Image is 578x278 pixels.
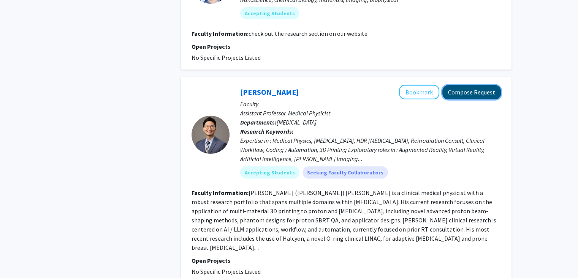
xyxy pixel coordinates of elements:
[442,85,501,99] button: Compose Request to Suk Yoon
[6,244,32,272] iframe: Chat
[240,128,294,135] b: Research Keywords:
[192,42,501,51] p: Open Projects
[240,166,299,179] mat-chip: Accepting Students
[240,118,277,126] b: Departments:
[240,99,501,109] p: Faculty
[192,256,501,265] p: Open Projects
[192,189,496,251] fg-read-more: [PERSON_NAME] ([PERSON_NAME]) [PERSON_NAME] is a clinical medical physicist with a robust researc...
[240,87,299,97] a: [PERSON_NAME]
[192,189,249,197] b: Faculty Information:
[399,85,439,99] button: Add Suk Yoon to Bookmarks
[277,118,317,126] span: [MEDICAL_DATA]
[240,136,501,163] div: Expertise in : Medical Physics, [MEDICAL_DATA], HDR [MEDICAL_DATA], Reirradiation Consult, Clinic...
[192,30,249,37] b: Faculty Information:
[192,54,261,61] span: No Specific Projects Listed
[249,30,367,37] fg-read-more: check out the research section on our website
[240,109,501,118] p: Assistant Professor, Medical Physicist
[240,7,299,19] mat-chip: Accepting Students
[192,268,261,275] span: No Specific Projects Listed
[302,166,388,179] mat-chip: Seeking Faculty Collaborators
